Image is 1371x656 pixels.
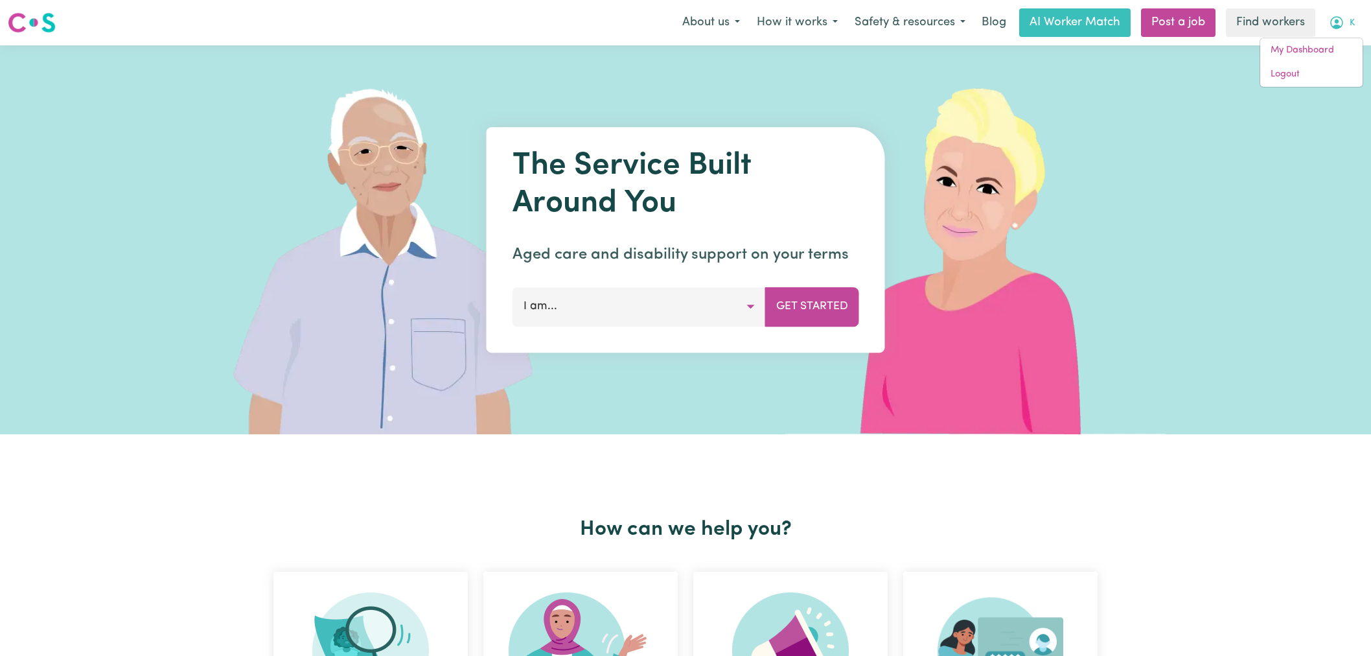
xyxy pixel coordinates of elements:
p: Aged care and disability support on your terms [513,243,859,266]
button: Safety & resources [846,9,974,36]
img: Careseekers logo [8,11,56,34]
span: K [1350,16,1355,30]
button: About us [674,9,748,36]
a: My Dashboard [1260,38,1363,63]
h1: The Service Built Around You [513,148,859,222]
button: My Account [1320,9,1363,36]
h2: How can we help you? [266,517,1105,542]
button: I am... [513,287,766,326]
a: Careseekers logo [8,8,56,38]
a: Logout [1260,62,1363,87]
a: Blog [974,8,1014,37]
a: Find workers [1226,8,1315,37]
div: My Account [1260,38,1363,88]
button: How it works [748,9,846,36]
button: Get Started [765,287,859,326]
a: Post a job [1141,8,1215,37]
a: AI Worker Match [1019,8,1131,37]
